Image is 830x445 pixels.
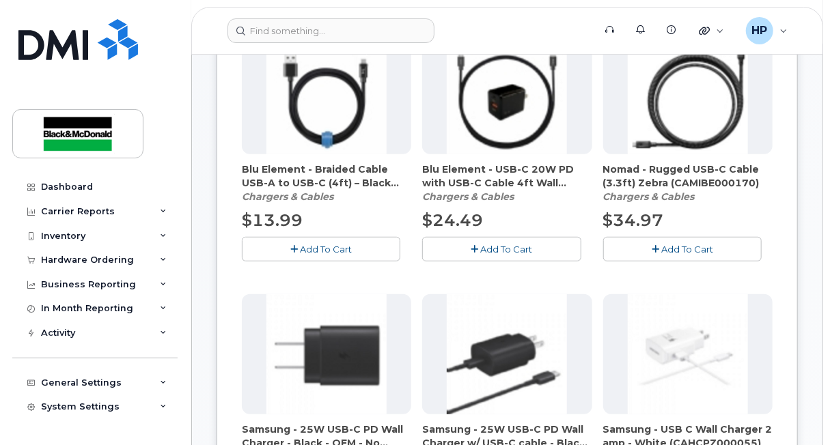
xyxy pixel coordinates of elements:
[751,23,767,39] span: HP
[628,34,748,154] img: accessory36548.JPG
[603,190,695,203] em: Chargers & Cables
[227,18,434,43] input: Find something...
[422,210,483,230] span: $24.49
[689,17,734,44] div: Quicklinks
[603,162,773,203] div: Nomad - Rugged USB-C Cable (3.3ft) Zebra (CAMIBE000170)
[300,244,352,255] span: Add To Cart
[628,294,748,414] img: accessory36354.JPG
[603,162,773,190] span: Nomad - Rugged USB-C Cable (3.3ft) Zebra (CAMIBE000170)
[603,237,762,261] button: Add To Cart
[661,244,713,255] span: Add To Cart
[736,17,797,44] div: Harsh Patel
[422,162,592,190] span: Blu Element - USB-C 20W PD with USB-C Cable 4ft Wall Charger - Black (CAHCPZ000096)
[480,244,532,255] span: Add To Cart
[242,237,400,261] button: Add To Cart
[266,294,387,414] img: accessory36708.JPG
[242,210,303,230] span: $13.99
[447,294,567,414] img: accessory36709.JPG
[603,210,664,230] span: $34.97
[242,162,411,203] div: Blu Element - Braided Cable USB-A to USB-C (4ft) – Black (CAMIPZ000176)
[447,34,567,154] img: accessory36347.JPG
[422,237,581,261] button: Add To Cart
[422,162,592,203] div: Blu Element - USB-C 20W PD with USB-C Cable 4ft Wall Charger - Black (CAHCPZ000096)
[242,190,333,203] em: Chargers & Cables
[422,190,514,203] em: Chargers & Cables
[266,34,387,154] img: accessory36348.JPG
[242,162,411,190] span: Blu Element - Braided Cable USB-A to USB-C (4ft) – Black (CAMIPZ000176)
